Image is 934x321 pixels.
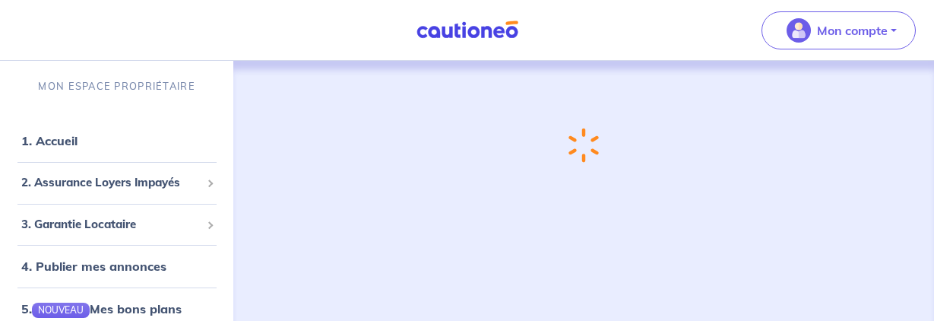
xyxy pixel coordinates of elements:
div: 1. Accueil [6,126,227,156]
div: 2. Assurance Loyers Impayés [6,168,227,198]
a: 1. Accueil [21,133,78,148]
div: 4. Publier mes annonces [6,251,227,281]
img: Cautioneo [410,21,524,40]
img: loading-spinner [568,128,599,163]
p: MON ESPACE PROPRIÉTAIRE [38,79,195,94]
div: 3. Garantie Locataire [6,210,227,240]
a: 5.NOUVEAUMes bons plans [21,301,182,316]
button: illu_account_valid_menu.svgMon compte [761,11,916,49]
span: 2. Assurance Loyers Impayés [21,174,201,192]
a: 4. Publier mes annonces [21,259,166,274]
span: 3. Garantie Locataire [21,216,201,234]
p: Mon compte [817,21,888,40]
img: illu_account_valid_menu.svg [787,18,811,43]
